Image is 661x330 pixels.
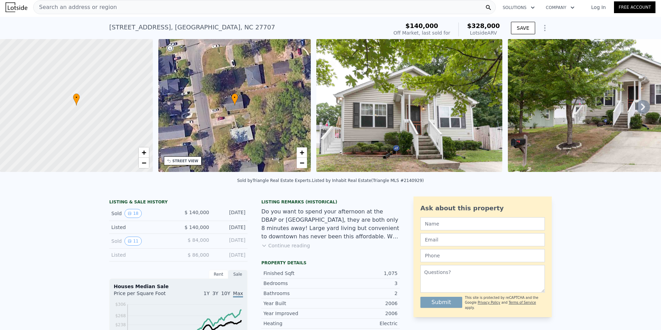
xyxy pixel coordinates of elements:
div: Bathrooms [263,290,330,297]
div: Sale [228,270,248,279]
div: Listing Remarks (Historical) [261,199,400,205]
a: Zoom out [139,158,149,168]
div: Listed [111,224,173,231]
div: LISTING & SALE HISTORY [109,199,248,206]
span: $ 86,000 [188,252,209,258]
a: Privacy Policy [478,301,500,304]
div: STREET VIEW [173,158,198,164]
div: [DATE] [215,237,245,246]
div: 2006 [330,300,398,307]
div: 2 [330,290,398,297]
div: Property details [261,260,400,266]
a: Zoom in [297,147,307,158]
input: Name [420,217,545,230]
tspan: $238 [115,322,126,327]
button: SAVE [511,22,535,34]
div: Sold [111,237,173,246]
button: Company [540,1,580,14]
span: $ 140,000 [185,224,209,230]
div: [DATE] [215,251,245,258]
div: Do you want to spend your afternoon at the DBAP or [GEOGRAPHIC_DATA], they are both only 8 minute... [261,208,400,241]
div: 1,075 [330,270,398,277]
div: Sold [111,209,173,218]
div: Listed [111,251,173,258]
a: Zoom in [139,147,149,158]
span: + [141,148,146,157]
span: $328,000 [467,22,500,29]
tspan: $306 [115,302,126,307]
img: Sale: 81604797 Parcel: 84983773 [316,39,502,172]
img: Lotside [6,2,27,12]
span: $ 84,000 [188,237,209,243]
span: • [73,94,80,101]
span: − [141,158,146,167]
a: Zoom out [297,158,307,168]
div: Houses Median Sale [114,283,243,290]
div: Off Market, last sold for [393,29,450,36]
tspan: $268 [115,313,126,318]
div: [DATE] [215,224,245,231]
span: Max [233,291,243,297]
span: • [231,94,238,101]
div: Year Built [263,300,330,307]
div: 2006 [330,310,398,317]
div: This site is protected by reCAPTCHA and the Google and apply. [465,295,545,310]
button: View historical data [124,209,141,218]
button: Solutions [497,1,540,14]
input: Email [420,233,545,246]
div: • [73,93,80,106]
div: Ask about this property [420,203,545,213]
button: Show Options [538,21,552,35]
span: Search an address or region [34,3,117,11]
div: Rent [209,270,228,279]
div: Bedrooms [263,280,330,287]
a: Free Account [614,1,655,13]
a: Log In [583,4,614,11]
span: 10Y [221,291,230,296]
button: Continue reading [261,242,310,249]
div: Year Improved [263,310,330,317]
div: Electric [330,320,398,327]
div: [STREET_ADDRESS] , [GEOGRAPHIC_DATA] , NC 27707 [109,22,275,32]
button: Submit [420,297,462,308]
span: $140,000 [406,22,438,29]
input: Phone [420,249,545,262]
span: − [300,158,304,167]
div: Sold by Triangle Real Estate Experts . [237,178,312,183]
span: 1Y [204,291,210,296]
a: Terms of Service [509,301,536,304]
button: View historical data [124,237,141,246]
div: [DATE] [215,209,245,218]
span: + [300,148,304,157]
div: • [231,93,238,106]
div: Listed by Inhabit Real Estate (Triangle MLS #2140929) [312,178,424,183]
div: Heating [263,320,330,327]
div: Lotside ARV [467,29,500,36]
div: 3 [330,280,398,287]
span: 3Y [212,291,218,296]
div: Price per Square Foot [114,290,178,301]
div: Finished Sqft [263,270,330,277]
span: $ 140,000 [185,210,209,215]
